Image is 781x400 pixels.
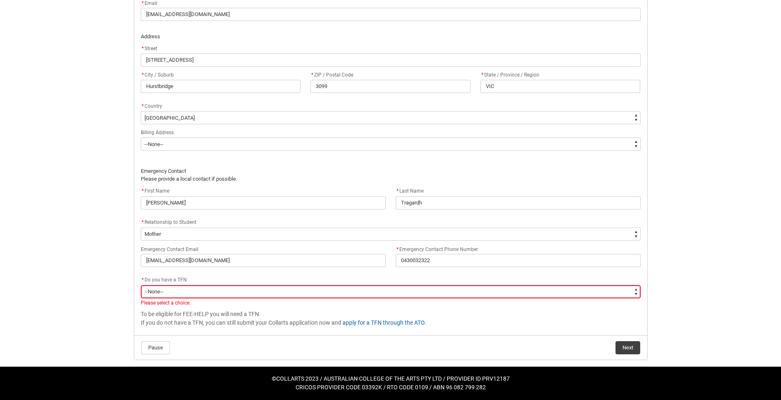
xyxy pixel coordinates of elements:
[311,72,313,78] abbr: required
[396,244,481,253] label: Emergency Contact Phone Number
[141,33,641,41] p: Address
[480,72,539,78] span: State / Province / Region
[141,311,261,317] span: To be eligible for FEE-HELP you will need a TFN.
[141,46,157,51] span: Street
[142,188,144,194] abbr: required
[396,188,399,194] abbr: required
[142,0,144,6] abbr: required
[141,167,641,175] p: Emergency Contact
[145,219,196,225] span: Relationship to Student
[615,341,640,354] button: Next
[141,319,341,326] span: If you do not have a TFN, you can still submit your Collarts application now and
[141,72,174,78] span: City / Suburb
[141,130,174,135] span: Billing Address
[141,341,170,354] button: Pause
[142,72,144,78] abbr: required
[142,46,144,51] abbr: required
[141,175,641,183] p: Please provide a local contact if possible.
[141,300,191,306] span: Please select a choice.
[310,72,353,78] span: ZIP / Postal Code
[145,277,187,283] span: Do you have a TFN
[142,103,144,109] abbr: required
[481,72,483,78] abbr: required
[142,277,144,283] abbr: required
[142,219,144,225] abbr: required
[343,319,426,326] a: apply for a TFN through the ATO.
[141,244,202,253] label: Emergency Contact Email
[145,103,162,109] span: Country
[396,188,424,194] span: Last Name
[141,8,641,21] input: you@example.com
[141,254,386,267] input: you@example.com
[396,247,399,252] abbr: required
[141,188,169,194] span: First Name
